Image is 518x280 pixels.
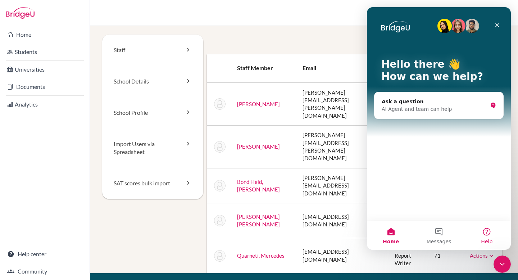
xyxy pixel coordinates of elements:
[1,264,88,279] a: Community
[1,45,88,59] a: Students
[102,97,203,128] a: School Profile
[231,54,297,83] th: Staff member
[102,35,203,66] a: Staff
[214,180,226,191] img: Maureen Bond Field
[214,98,226,110] img: Manuel Acosta
[1,80,88,94] a: Documents
[1,247,88,261] a: Help center
[297,54,388,83] th: Email
[367,7,511,250] iframe: Intercom live chat
[237,252,285,259] a: Quarneti, Mercedes
[297,168,388,203] td: [PERSON_NAME][EMAIL_ADDRESS][DOMAIN_NAME]
[454,6,509,19] button: [PERSON_NAME]
[1,97,88,112] a: Analytics
[297,203,388,238] td: [EMAIL_ADDRESS][DOMAIN_NAME]
[297,238,388,273] td: [EMAIL_ADDRESS][DOMAIN_NAME]
[102,128,203,168] a: Import Users via Spreadsheet
[428,238,464,273] td: 71
[214,250,226,262] img: Mercedes Quarneti
[214,141,226,153] img: Andrea Bianchi
[237,143,280,150] a: [PERSON_NAME]
[102,66,203,97] a: School Details
[297,83,388,126] td: [PERSON_NAME][EMAIL_ADDRESS][PERSON_NAME][DOMAIN_NAME]
[237,213,280,227] a: [PERSON_NAME] [PERSON_NAME]
[1,62,88,77] a: Universities
[237,101,280,107] a: [PERSON_NAME]
[237,179,280,193] a: Bond Field, [PERSON_NAME]
[102,168,203,199] a: SAT scores bulk import
[389,238,428,273] td: Advisor, Report Writer
[494,256,511,273] iframe: Intercom live chat
[470,252,495,259] a: Actions
[214,215,226,226] img: Fabricio Cardozo Massa
[1,27,88,42] a: Home
[297,126,388,168] td: [PERSON_NAME][EMAIL_ADDRESS][PERSON_NAME][DOMAIN_NAME]
[6,7,35,19] img: Bridge-U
